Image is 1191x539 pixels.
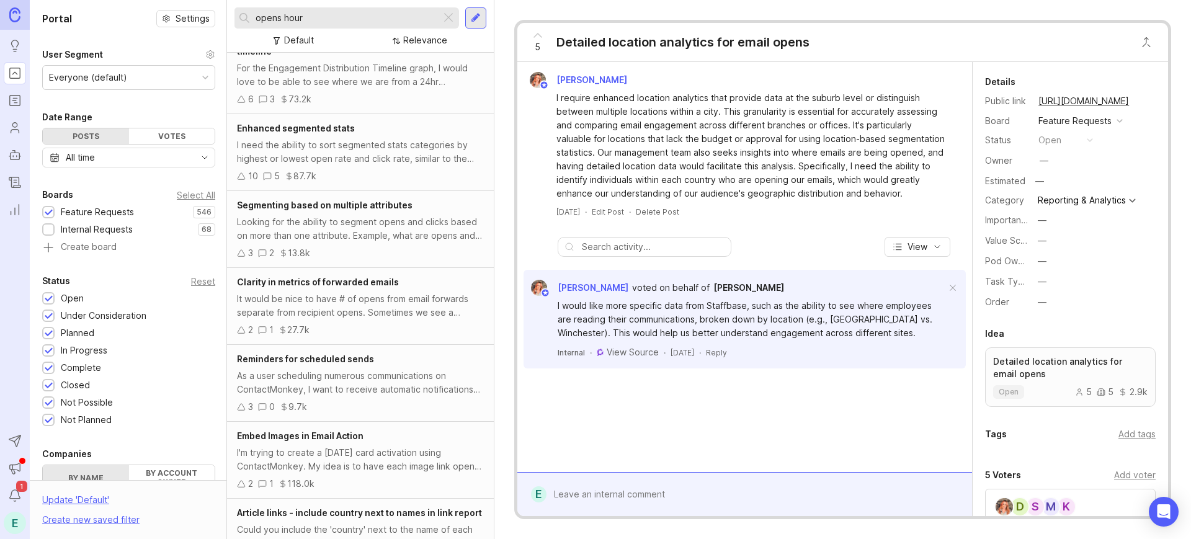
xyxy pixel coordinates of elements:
div: M [1041,497,1061,517]
div: 10 [248,169,258,183]
a: Segmenting based on multiple attributesLooking for the ability to segment opens and clicks based ... [227,191,494,268]
a: Clarity in metrics of forwarded emailsIt would be nice to have # of opens from email forwards sep... [227,268,494,345]
div: Reset [191,278,215,285]
div: — [1038,275,1046,288]
span: Enhanced segmented stats [237,123,355,133]
div: 3 [270,92,275,106]
div: I require enhanced location analytics that provide data at the suburb level or distinguish betwee... [556,91,947,200]
a: Embed Images in Email ActionI'm trying to create a [DATE] card activation using ContactMonkey. My... [227,422,494,499]
a: [DATE] [556,207,580,217]
a: Settings [156,10,215,27]
input: Search... [256,11,436,25]
div: Boards [42,187,73,202]
div: Reporting & Analytics [1038,196,1126,205]
span: 5 [535,40,540,54]
span: [PERSON_NAME] [713,282,784,293]
div: E [4,512,26,534]
p: 546 [197,207,212,217]
a: Users [4,117,26,139]
div: All time [66,151,95,164]
div: Votes [129,128,215,144]
div: S [1025,497,1045,517]
span: Reminders for scheduled sends [237,354,374,364]
label: By name [43,465,129,490]
a: Detailed location analytics for email opensopen552.9k [985,347,1156,407]
div: 5 [1075,388,1092,396]
input: Search activity... [582,240,725,254]
span: Embed Images in Email Action [237,430,364,441]
div: 2.9k [1118,388,1148,396]
a: Reminders for scheduled sendsAs a user scheduling numerous communications on ContactMonkey, I wan... [227,345,494,422]
img: Bronwen W [991,498,1017,515]
div: User Segment [42,47,103,62]
img: member badge [539,81,548,90]
div: Reply [706,347,727,358]
div: Complete [61,361,101,375]
div: Relevance [403,33,447,47]
div: Not Planned [61,413,112,427]
label: Pod Ownership [985,256,1048,266]
div: Board [985,114,1028,128]
span: View [908,241,927,253]
a: Autopilot [4,144,26,166]
span: 1 [16,481,27,492]
div: Not Possible [61,396,113,409]
div: Status [985,133,1028,147]
div: · [629,207,631,217]
div: Create new saved filter [42,513,140,527]
div: — [1038,295,1046,309]
div: Posts [43,128,129,144]
button: Notifications [4,484,26,507]
a: Ideas [4,35,26,57]
div: 5 Voters [985,468,1021,483]
a: [PERSON_NAME] [713,281,784,295]
div: 2 [269,246,274,260]
div: Looking for the ability to segment opens and clicks based on more than one attribute. Example, wh... [237,215,484,243]
div: — [1032,173,1048,189]
p: 68 [202,225,212,234]
label: Importance [985,215,1032,225]
div: — [1038,234,1046,247]
div: 0 [269,400,275,414]
div: I'm trying to create a [DATE] card activation using ContactMonkey. My idea is to have each image ... [237,446,484,473]
div: Feature Requests [61,205,134,219]
div: 73.2k [288,92,311,106]
div: 5 [274,169,280,183]
a: Dynamic analytics based on engagement distribution timelineFor the Engagement Distribution Timeli... [227,24,494,114]
div: I need the ability to sort segmented stats categories by highest or lowest open rate and click ra... [237,138,484,166]
div: Closed [61,378,90,392]
div: Add tags [1118,427,1156,441]
div: It would be nice to have # of opens from email forwards separate from recipient opens. Sometimes ... [237,292,484,319]
div: — [1038,254,1046,268]
a: [URL][DOMAIN_NAME] [1035,93,1133,109]
div: 2 [248,477,253,491]
span: Clarity in metrics of forwarded emails [237,277,399,287]
div: · [590,347,592,358]
div: Open [61,292,84,305]
div: Tags [985,427,1007,442]
a: Create board [42,243,215,254]
span: [PERSON_NAME] [556,74,627,85]
a: Roadmaps [4,89,26,112]
a: View Source [607,346,659,359]
button: Send to Autopilot [4,430,26,452]
div: E [531,486,546,502]
time: [DATE] [671,348,694,357]
div: Add voter [1114,468,1156,482]
span: Article links - include country next to names in link report [237,507,482,518]
label: By account owner [129,465,215,490]
div: Open Intercom Messenger [1149,497,1179,527]
div: As a user scheduling numerous communications on ContactMonkey, I want to receive automatic notifi... [237,369,484,396]
div: Internal [558,347,585,358]
button: Close button [1134,30,1159,55]
div: Planned [61,326,94,340]
div: 13.8k [288,246,310,260]
div: K [1056,497,1076,517]
div: Edit Post [592,207,624,217]
div: Public link [985,94,1028,108]
div: Feature Requests [1038,114,1112,128]
svg: toggle icon [195,153,215,163]
button: Announcements [4,457,26,479]
span: open [999,387,1019,397]
div: 87.7k [293,169,316,183]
